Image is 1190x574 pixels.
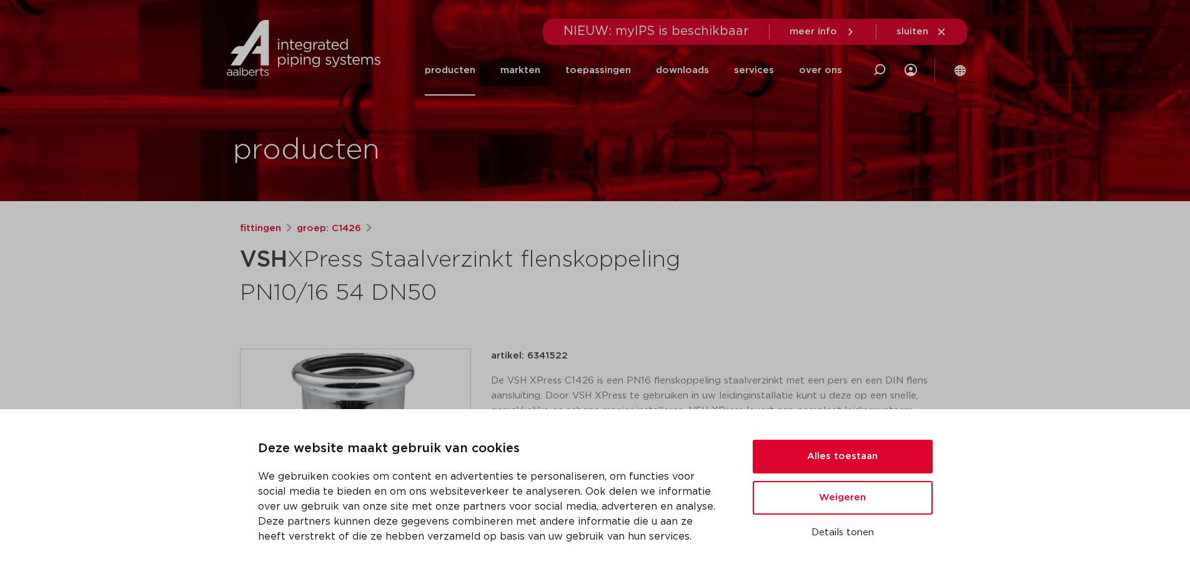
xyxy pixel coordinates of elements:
[240,249,287,271] strong: VSH
[425,45,475,96] a: producten
[753,440,933,473] button: Alles toestaan
[258,439,723,459] p: Deze website maakt gebruik van cookies
[240,241,709,309] h1: XPress Staalverzinkt flenskoppeling PN10/16 54 DN50
[240,221,281,236] a: fittingen
[799,45,842,96] a: over ons
[500,45,540,96] a: markten
[790,27,837,36] span: meer info
[491,374,951,433] p: De VSH XPress C1426 is een PN16 flenskoppeling staalverzinkt met een pers en een DIN flens aanslu...
[734,45,774,96] a: services
[258,469,723,544] p: We gebruiken cookies om content en advertenties te personaliseren, om functies voor social media ...
[233,131,380,171] h1: producten
[563,25,749,37] span: NIEUW: myIPS is beschikbaar
[425,45,842,96] nav: Menu
[905,45,917,96] div: my IPS
[297,221,361,236] a: groep: C1426
[753,522,933,543] button: Details tonen
[896,26,947,37] a: sluiten
[790,26,856,37] a: meer info
[491,349,568,364] p: artikel: 6341522
[656,45,709,96] a: downloads
[896,27,928,36] span: sluiten
[565,45,631,96] a: toepassingen
[753,481,933,515] button: Weigeren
